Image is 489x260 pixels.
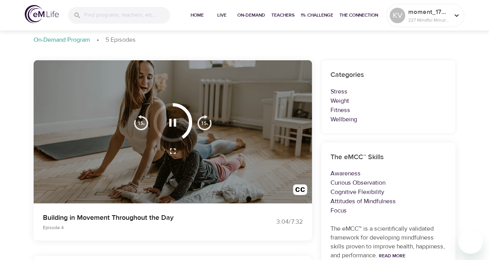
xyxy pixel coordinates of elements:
button: Transcript/Closed Captions (c) [288,180,312,203]
h6: The eMCC™ Skills [331,152,446,163]
p: moment_1755283842 [408,7,449,17]
p: Stress [331,87,446,96]
iframe: Button to launch messaging window [458,229,483,254]
div: KV [390,8,405,23]
p: The eMCC™ is a scientifically validated framework for developing mindfulness skills proven to imp... [331,224,446,260]
img: 15s_prev.svg [133,115,149,130]
p: 5 Episodes [106,36,136,44]
span: Live [213,11,231,19]
span: Home [188,11,206,19]
img: 15s_next.svg [197,115,212,130]
p: Focus [331,206,446,215]
p: Awareness [331,169,446,178]
p: 227 Mindful Minutes [408,17,449,24]
p: Curious Observation [331,178,446,187]
img: logo [25,5,59,23]
a: Read More [379,253,406,259]
span: On-Demand [237,11,265,19]
p: Cognitive Flexibility [331,187,446,197]
p: Attitudes of Mindfulness [331,197,446,206]
p: Episode 4 [43,224,235,231]
nav: breadcrumb [34,36,456,45]
p: Fitness [331,105,446,115]
span: The Connection [339,11,378,19]
img: open_caption.svg [293,184,307,199]
p: Wellbeing [331,115,446,124]
input: Find programs, teachers, etc... [84,7,170,24]
p: Weight [331,96,446,105]
span: Teachers [271,11,295,19]
span: 1% Challenge [301,11,333,19]
p: Building in Movement Throughout the Day [43,212,235,223]
div: 3:04 / 7:32 [245,218,303,226]
p: On-Demand Program [34,36,90,44]
h6: Categories [331,70,446,81]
